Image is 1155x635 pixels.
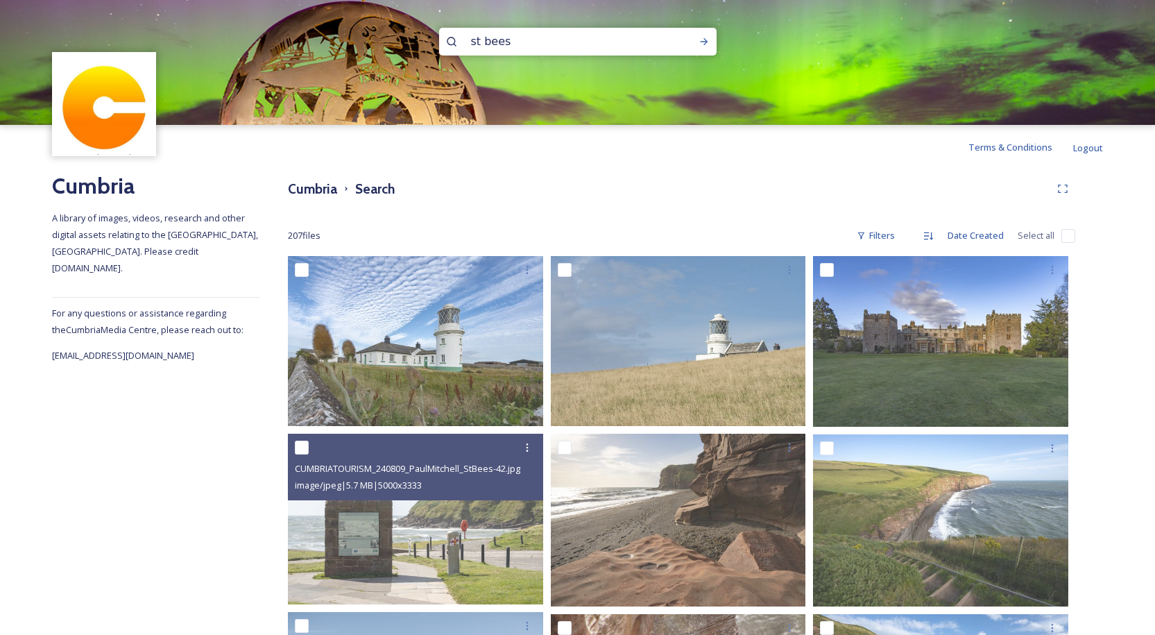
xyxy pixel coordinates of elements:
img: CUMBRIATOURISM_240809_PaulMitchell_StBees-97.jpg [551,256,806,427]
img: images.jpg [54,54,155,155]
input: Search [464,26,654,57]
h2: Cumbria [52,169,260,203]
h3: Cumbria [288,179,337,199]
div: Date Created [941,222,1011,249]
a: Terms & Conditions [968,139,1073,155]
span: Select all [1018,229,1054,242]
span: A library of images, videos, research and other digital assets relating to the [GEOGRAPHIC_DATA],... [52,212,260,274]
span: CUMBRIATOURISM_240809_PaulMitchell_StBees-42.jpg [295,462,520,475]
span: image/jpeg | 5.7 MB | 5000 x 3333 [295,479,422,491]
span: Terms & Conditions [968,141,1052,153]
img: CUMBRIATOURISM_240809_PaulMitchell_StBees-124.jpg [813,434,1072,607]
h3: Search [355,179,395,199]
span: 207 file s [288,229,320,242]
img: CUMBRIATOURISM_2025_JONNYGIOS_MUNCASTER_51.jpg [813,256,1068,427]
span: Logout [1073,142,1103,154]
span: [EMAIL_ADDRESS][DOMAIN_NAME] [52,349,194,362]
img: CUMBRIATOURISM_240809_PaulMitchell_StBees-42.jpg [288,434,543,604]
div: Filters [850,222,902,249]
span: For any questions or assistance regarding the Cumbria Media Centre, please reach out to: [52,307,243,336]
img: CUMBRIATOURISM_240809_PaulMitchell_StBees-154.jpg [288,256,543,427]
img: CUMBRIATOURISM_240809_PaulMitchell_StBees-136.jpg [551,434,810,607]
